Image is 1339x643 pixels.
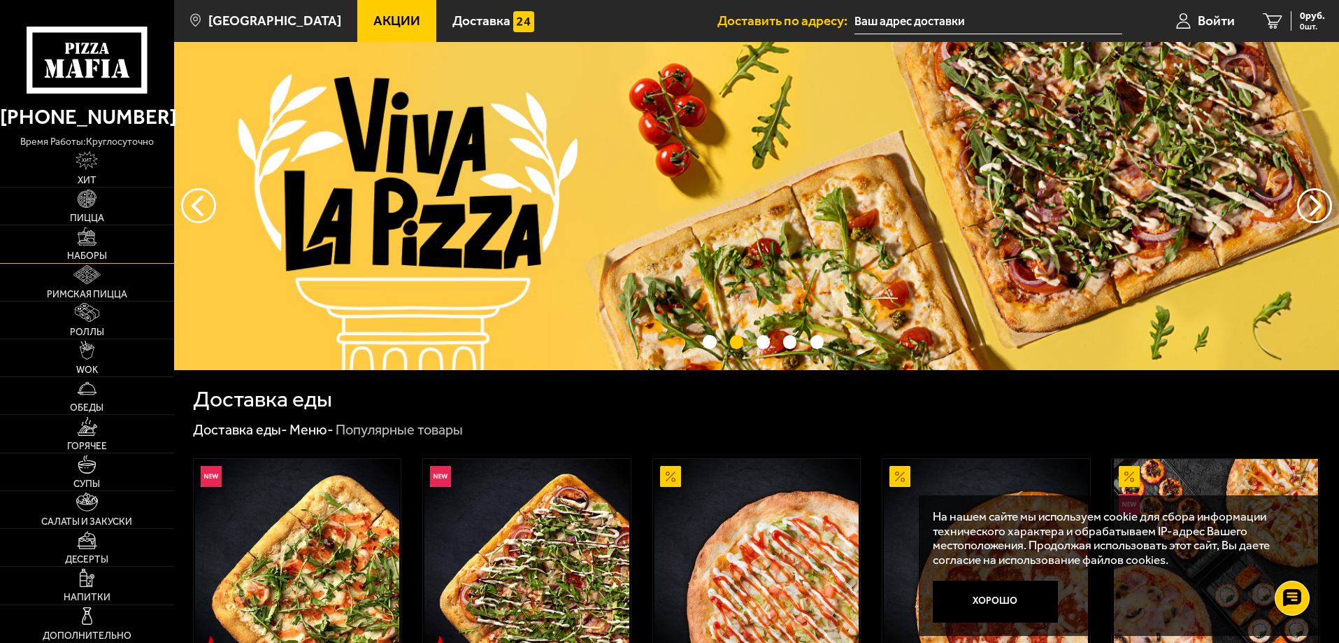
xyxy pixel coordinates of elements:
span: Дополнительно [43,631,131,641]
span: Обеды [70,403,103,413]
span: Супы [73,479,100,489]
button: Хорошо [933,581,1059,623]
button: предыдущий [1297,188,1332,223]
span: WOK [76,365,98,375]
span: Войти [1198,14,1235,27]
img: Новинка [1119,494,1140,515]
span: [GEOGRAPHIC_DATA] [208,14,341,27]
img: Новинка [430,466,451,487]
span: Роллы [70,327,104,337]
span: Доставить по адресу: [717,14,854,27]
span: Римская пицца [47,290,127,299]
span: Напитки [64,593,110,602]
span: Салаты и закуски [41,517,132,527]
button: точки переключения [783,335,796,348]
span: Наборы [67,251,107,261]
p: На нашем сайте мы используем cookie для сбора информации технического характера и обрабатываем IP... [933,509,1298,567]
span: 0 руб. [1300,11,1325,21]
input: Ваш адрес доставки [854,8,1122,34]
img: Новинка [201,466,222,487]
img: Акционный [660,466,681,487]
button: следующий [181,188,216,223]
img: Акционный [1119,466,1140,487]
span: Акции [373,14,420,27]
img: 15daf4d41897b9f0e9f617042186c801.svg [513,11,534,32]
button: точки переключения [730,335,743,348]
a: Меню- [289,421,334,438]
div: Популярные товары [336,421,463,439]
a: Доставка еды- [193,421,287,438]
span: Пицца [70,213,104,223]
button: точки переключения [703,335,716,348]
h1: Доставка еды [193,388,332,411]
img: Акционный [889,466,910,487]
span: Доставка [452,14,510,27]
span: Хит [78,176,96,185]
span: 0 шт. [1300,22,1325,31]
span: Горячее [67,441,107,451]
span: Десерты [65,555,108,565]
button: точки переключения [810,335,824,348]
button: точки переключения [757,335,770,348]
